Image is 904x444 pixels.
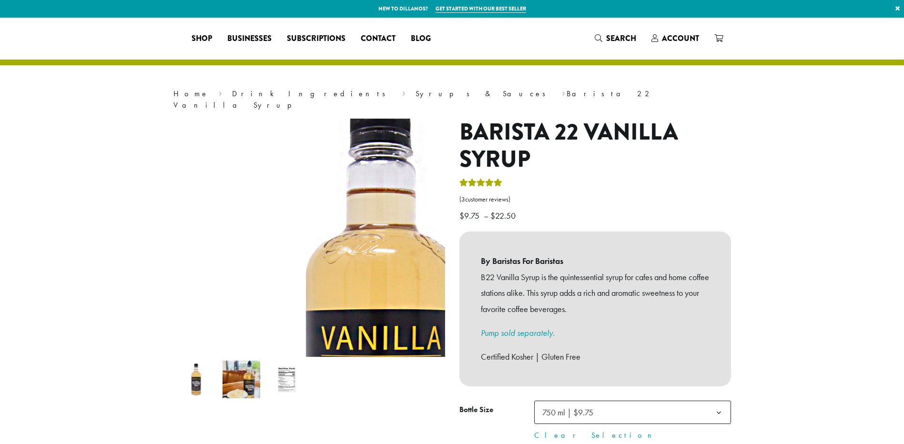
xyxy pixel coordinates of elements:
[534,430,731,441] a: Clear Selection
[459,119,731,173] h1: Barista 22 Vanilla Syrup
[361,33,396,45] span: Contact
[173,88,731,111] nav: Breadcrumb
[268,361,305,398] img: Barista 22 Vanilla Syrup - Image 3
[490,210,495,221] span: $
[459,210,464,221] span: $
[411,33,431,45] span: Blog
[662,33,699,44] span: Account
[481,269,710,317] p: B22 Vanilla Syrup is the quintessential syrup for cafes and home coffee stations alike. This syru...
[490,210,518,221] bdi: 22.50
[219,85,222,100] span: ›
[542,407,593,418] span: 750 ml | $9.75
[459,403,534,417] label: Bottle Size
[227,33,272,45] span: Businesses
[606,33,636,44] span: Search
[562,85,565,100] span: ›
[287,33,345,45] span: Subscriptions
[232,89,392,99] a: Drink Ingredients
[459,210,482,221] bdi: 9.75
[484,210,488,221] span: –
[223,361,260,398] img: Barista 22 Vanilla Syrup - Image 2
[184,31,220,46] a: Shop
[192,33,212,45] span: Shop
[461,195,465,203] span: 3
[459,177,502,192] div: Rated 5.00 out of 5
[587,30,644,46] a: Search
[534,401,731,424] span: 750 ml | $9.75
[177,361,215,398] img: Barista 22 Vanilla Syrup
[481,327,555,338] a: Pump sold separately.
[416,89,552,99] a: Syrups & Sauces
[481,349,710,365] p: Certified Kosher | Gluten Free
[538,403,603,422] span: 750 ml | $9.75
[481,253,710,269] b: By Baristas For Baristas
[459,195,731,204] a: (3customer reviews)
[402,85,406,100] span: ›
[173,89,209,99] a: Home
[436,5,526,13] a: Get started with our best seller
